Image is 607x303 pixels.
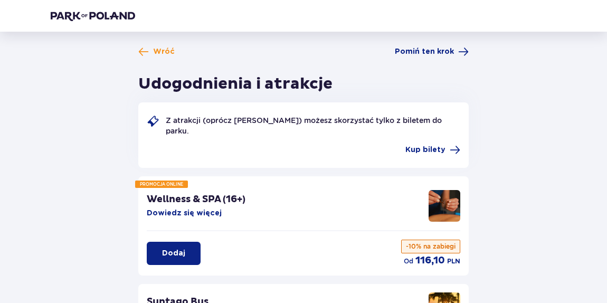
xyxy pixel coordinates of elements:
[51,11,135,21] img: Park of Poland logo
[135,181,188,188] div: PROMOCJA ONLINE
[405,145,445,155] span: Kup bilety
[405,145,460,155] a: Kup bilety
[153,46,175,57] span: Wróć
[147,208,222,219] button: Dowiedz się więcej
[447,257,460,266] span: PLN
[395,46,454,57] span: Pomiń ten krok
[415,254,445,267] span: 116,10
[138,74,333,94] h1: Udogodnienia i atrakcje
[147,242,201,265] button: Dodaj
[429,190,460,222] img: attraction
[401,240,460,253] p: -10% na zabiegi
[147,193,245,206] p: Wellness & SPA (16+)
[138,46,175,57] a: Wróć
[162,248,185,259] p: Dodaj
[395,46,469,57] a: Pomiń ten krok
[166,115,460,136] p: Z atrakcji (oprócz [PERSON_NAME]) możesz skorzystać tylko z biletem do parku.
[404,257,413,266] span: od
